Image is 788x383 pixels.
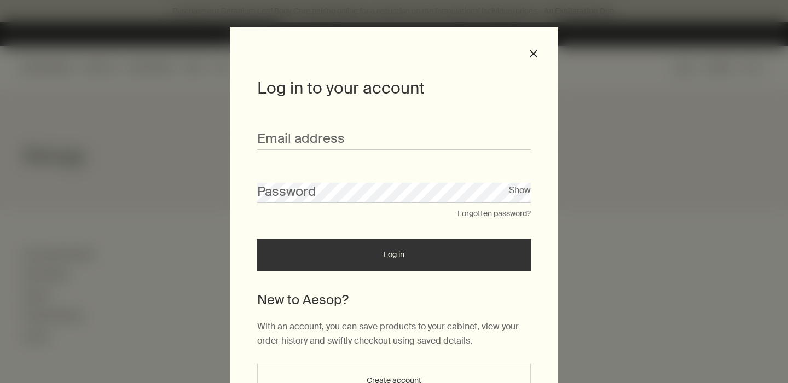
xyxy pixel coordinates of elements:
h2: New to Aesop? [257,291,531,309]
p: With an account, you can save products to your cabinet, view your order history and swiftly check... [257,320,531,347]
button: Show [509,183,531,198]
button: Close [529,49,538,59]
button: Forgotten password? [457,208,531,219]
h1: Log in to your account [257,77,531,100]
button: Log in [257,239,531,271]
